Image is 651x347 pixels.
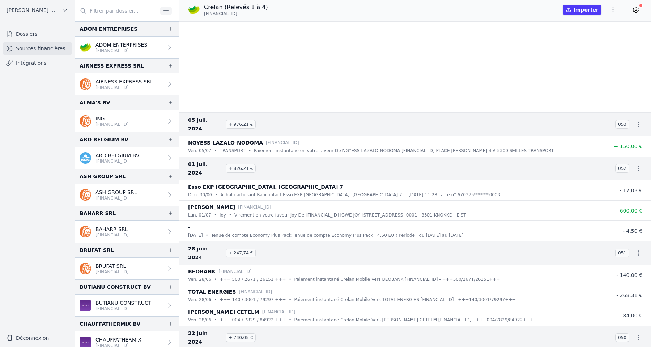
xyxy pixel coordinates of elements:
[614,143,642,149] span: + 150,00 €
[80,300,91,311] img: BEOBANK_CTBKBEBX.png
[75,4,158,17] input: Filtrer par dossier...
[75,258,179,279] a: BRUFAT SRL [FINANCIAL_ID]
[188,232,203,239] p: [DATE]
[95,158,139,164] p: [FINANCIAL_ID]
[615,120,629,129] span: 053
[226,249,256,257] span: + 247,74 €
[188,147,211,154] p: ven. 05/07
[220,316,286,324] p: +++ 004 / 7829 / 84922 +++
[234,211,466,219] p: Virement en votre faveur Joy De [FINANCIAL_ID] IGWE JOY [STREET_ADDRESS] 0001 - 8301 KNOKKE-HEIST
[229,211,231,219] div: •
[80,98,110,107] div: ALMA'S BV
[95,48,147,53] p: [FINANCIAL_ID]
[188,287,236,296] p: TOTAL ENERGIES
[262,308,295,316] p: [FINANCIAL_ID]
[220,276,286,283] p: +++ 500 / 2671 / 26151 +++
[226,164,256,173] span: + 826,21 €
[620,313,642,318] span: - 84,00 €
[220,147,246,154] p: TRANSPORT
[80,115,91,127] img: ing.png
[75,110,179,132] a: ING [FINANCIAL_ID]
[188,329,223,346] span: 22 juin 2024
[294,316,534,324] p: Paiement instantané Crelan Mobile Vers [PERSON_NAME] CETELM [FINANCIAL_ID] - +++004/7829/84922+++
[188,316,211,324] p: ven. 28/06
[294,296,516,303] p: Paiement instantané Crelan Mobile Vers TOTAL ENERGIES [FINANCIAL_ID] - +++140/3001/79297+++
[95,262,129,270] p: BRUFAT SRL
[75,184,179,206] a: ASH GROUP SRL [FINANCIAL_ID]
[226,333,256,342] span: + 740,05 €
[188,4,200,16] img: crelan.png
[80,283,151,291] div: BUTIANU CONSTRUCT BV
[220,296,286,303] p: +++ 140 / 3001 / 79297 +++
[75,295,179,316] a: BUTIANU CONSTRUCT [FINANCIAL_ID]
[95,232,129,238] p: [FINANCIAL_ID]
[188,296,211,303] p: ven. 28/06
[80,226,91,237] img: ing.png
[80,189,91,201] img: ing.png
[615,164,629,173] span: 052
[95,306,151,312] p: [FINANCIAL_ID]
[95,78,153,85] p: AIRNESS EXPRESS SRL
[80,263,91,274] img: ing.png
[75,73,179,95] a: AIRNESS EXPRESS SRL [FINANCIAL_ID]
[75,221,179,243] a: BAHARR SRL [FINANCIAL_ID]
[80,78,91,90] img: ing.png
[188,183,343,191] p: Esso EXP [GEOGRAPHIC_DATA], [GEOGRAPHIC_DATA] 7
[188,308,259,316] p: [PERSON_NAME] CETELM
[215,191,217,198] div: •
[214,211,217,219] div: •
[226,120,256,129] span: + 976,21 €
[95,299,151,307] p: BUTIANU CONSTRUCT
[188,244,223,262] span: 28 juin 2024
[95,41,147,48] p: ADOM ENTERPRISES
[615,333,629,342] span: 050
[188,203,235,211] p: [PERSON_NAME]
[188,267,216,276] p: BEOBANK
[80,25,137,33] div: ADOM ENTREPRISES
[3,42,72,55] a: Sources financières
[254,147,554,154] p: Paiement instantané en votre faveur De NGYESS-LAZALO-NODOMA [FINANCIAL_ID] PLACE [PERSON_NAME] 4 ...
[188,138,263,147] p: NGYESS-LAZALO-NODOMA
[220,211,226,219] p: Joy
[80,246,114,254] div: BRUFAT SRL
[80,172,126,181] div: ASH GROUP SRL
[289,296,291,303] div: •
[75,37,179,58] a: ADOM ENTERPRISES [FINANCIAL_ID]
[3,4,72,16] button: [PERSON_NAME] ET PARTNERS SRL
[248,147,251,154] div: •
[188,160,223,177] span: 01 juil. 2024
[3,332,72,344] button: Déconnexion
[563,5,601,15] button: Importer
[221,191,501,198] p: Achat carburant Bancontact Esso EXP [GEOGRAPHIC_DATA], [GEOGRAPHIC_DATA] 7 le [DATE] 11:28 carte ...
[95,121,129,127] p: [FINANCIAL_ID]
[211,232,464,239] p: Tenue de compte Economy Plus Pack Tenue de compte Economy Plus Pack : 4,50 EUR Période : du [DATE...
[204,11,237,17] span: [FINANCIAL_ID]
[80,42,91,53] img: crelan.png
[214,316,217,324] div: •
[3,56,72,69] a: Intégrations
[289,316,291,324] div: •
[188,211,211,219] p: lun. 01/07
[75,147,179,169] a: ARD BELGIUM BV [FINANCIAL_ID]
[179,21,651,112] occluded-content: And 2 items before
[80,152,91,164] img: kbc.png
[95,226,129,233] p: BAHARR SRL
[95,195,137,201] p: [FINANCIAL_ID]
[218,268,252,275] p: [FINANCIAL_ID]
[95,269,129,275] p: [FINANCIAL_ID]
[623,228,642,234] span: - 4,50 €
[214,147,217,154] div: •
[95,115,129,122] p: ING
[188,223,190,232] p: -
[80,135,128,144] div: ARD BELGIUM BV
[188,191,212,198] p: dim. 30/06
[214,276,217,283] div: •
[7,7,58,14] span: [PERSON_NAME] ET PARTNERS SRL
[95,85,153,90] p: [FINANCIAL_ID]
[620,188,642,193] span: - 17,03 €
[80,209,116,218] div: BAHARR SRL
[80,320,140,328] div: CHAUFFATHERMIX BV
[3,27,72,40] a: Dossiers
[289,276,291,283] div: •
[80,61,144,70] div: AIRNESS EXPRESS SRL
